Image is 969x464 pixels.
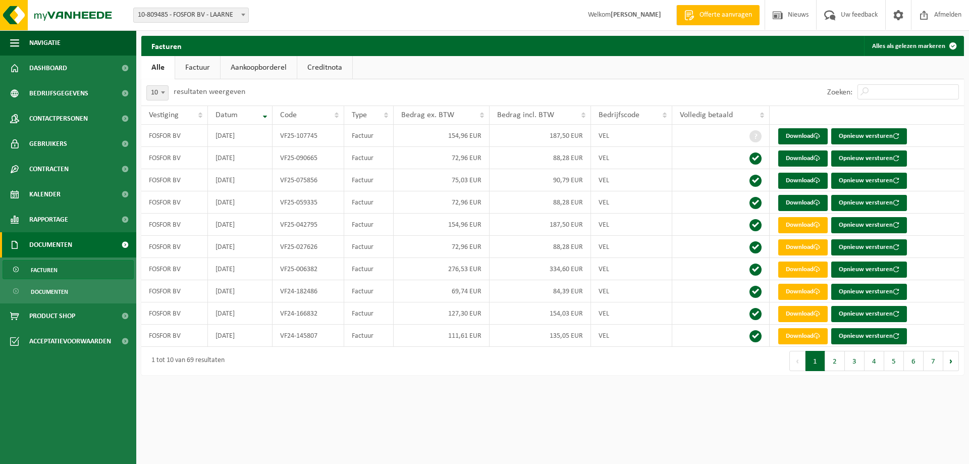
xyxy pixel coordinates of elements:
td: [DATE] [208,302,273,325]
td: Factuur [344,280,394,302]
span: Datum [216,111,238,119]
td: VF25-006382 [273,258,344,280]
td: VF24-182486 [273,280,344,302]
button: 4 [865,351,884,371]
td: Factuur [344,191,394,214]
td: VEL [591,147,673,169]
td: FOSFOR BV [141,169,208,191]
td: FOSFOR BV [141,214,208,236]
td: Factuur [344,258,394,280]
button: Opnieuw versturen [831,306,907,322]
span: Bedrijfsgegevens [29,81,88,106]
button: 5 [884,351,904,371]
span: Documenten [31,282,68,301]
a: Download [778,284,828,300]
span: 10 [147,86,168,100]
button: Opnieuw versturen [831,150,907,167]
td: Factuur [344,302,394,325]
span: Bedrijfscode [599,111,639,119]
td: [DATE] [208,214,273,236]
button: 7 [924,351,943,371]
td: 127,30 EUR [394,302,490,325]
td: VF25-090665 [273,147,344,169]
td: FOSFOR BV [141,236,208,258]
a: Download [778,173,828,189]
span: Product Shop [29,303,75,329]
span: Facturen [31,261,58,280]
button: 6 [904,351,924,371]
button: Alles als gelezen markeren [864,36,963,56]
a: Download [778,217,828,233]
td: 72,96 EUR [394,236,490,258]
span: Bedrag incl. BTW [497,111,554,119]
td: VEL [591,302,673,325]
a: Factuur [175,56,220,79]
td: FOSFOR BV [141,147,208,169]
button: Previous [789,351,805,371]
a: Creditnota [297,56,352,79]
td: 154,03 EUR [490,302,590,325]
td: 187,50 EUR [490,214,590,236]
td: [DATE] [208,236,273,258]
strong: [PERSON_NAME] [611,11,661,19]
button: Opnieuw versturen [831,128,907,144]
td: VEL [591,236,673,258]
td: VF24-166832 [273,302,344,325]
button: Opnieuw versturen [831,328,907,344]
td: VEL [591,125,673,147]
td: 154,96 EUR [394,125,490,147]
td: 88,28 EUR [490,191,590,214]
td: FOSFOR BV [141,302,208,325]
td: VEL [591,169,673,191]
span: Documenten [29,232,72,257]
td: 84,39 EUR [490,280,590,302]
button: Opnieuw versturen [831,262,907,278]
td: FOSFOR BV [141,280,208,302]
span: Vestiging [149,111,179,119]
td: 111,61 EUR [394,325,490,347]
td: [DATE] [208,191,273,214]
span: Kalender [29,182,61,207]
td: VEL [591,325,673,347]
td: 187,50 EUR [490,125,590,147]
td: Factuur [344,169,394,191]
span: Volledig betaald [680,111,733,119]
button: Opnieuw versturen [831,239,907,255]
a: Download [778,328,828,344]
button: Opnieuw versturen [831,217,907,233]
span: Rapportage [29,207,68,232]
td: [DATE] [208,147,273,169]
a: Alle [141,56,175,79]
a: Download [778,128,828,144]
a: Download [778,306,828,322]
td: 276,53 EUR [394,258,490,280]
a: Download [778,239,828,255]
td: [DATE] [208,169,273,191]
td: 75,03 EUR [394,169,490,191]
a: Aankoopborderel [221,56,297,79]
a: Download [778,262,828,278]
span: Bedrag ex. BTW [401,111,454,119]
td: FOSFOR BV [141,258,208,280]
td: VEL [591,258,673,280]
button: Opnieuw versturen [831,173,907,189]
td: Factuur [344,214,394,236]
td: [DATE] [208,258,273,280]
a: Download [778,195,828,211]
span: Contracten [29,157,69,182]
td: 88,28 EUR [490,147,590,169]
td: [DATE] [208,280,273,302]
span: Gebruikers [29,131,67,157]
td: 135,05 EUR [490,325,590,347]
td: Factuur [344,325,394,347]
td: VEL [591,191,673,214]
td: [DATE] [208,325,273,347]
td: VF25-059335 [273,191,344,214]
span: Navigatie [29,30,61,56]
span: Code [280,111,297,119]
button: Opnieuw versturen [831,195,907,211]
td: Factuur [344,236,394,258]
span: Acceptatievoorwaarden [29,329,111,354]
td: 69,74 EUR [394,280,490,302]
td: VEL [591,214,673,236]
